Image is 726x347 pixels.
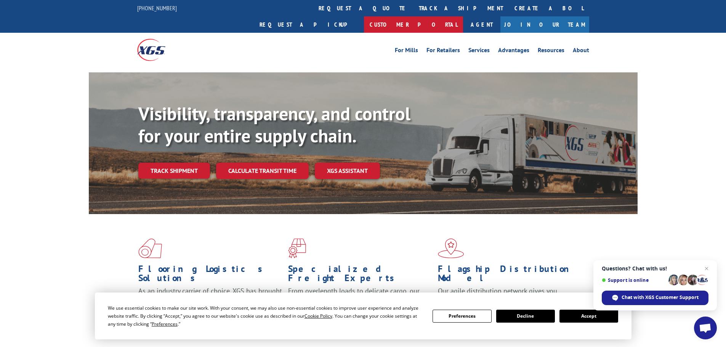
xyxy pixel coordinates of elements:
a: Request a pickup [254,16,364,33]
a: For Mills [395,47,418,56]
span: Support is online [602,277,666,283]
a: Services [468,47,490,56]
a: Agent [463,16,500,33]
span: Cookie Policy [305,313,332,319]
button: Preferences [433,310,491,323]
a: XGS ASSISTANT [315,163,380,179]
p: From overlength loads to delicate cargo, our experienced staff knows the best way to move your fr... [288,286,432,320]
img: xgs-icon-flagship-distribution-model-red [438,238,464,258]
button: Accept [559,310,618,323]
img: xgs-icon-total-supply-chain-intelligence-red [138,238,162,258]
span: Close chat [702,264,711,273]
a: [PHONE_NUMBER] [137,4,177,12]
div: Chat with XGS Customer Support [602,291,708,305]
a: Track shipment [138,163,210,179]
a: Resources [538,47,564,56]
h1: Flooring Logistics Solutions [138,264,282,286]
span: Chat with XGS Customer Support [622,294,699,301]
a: About [573,47,589,56]
a: Advantages [498,47,529,56]
span: Questions? Chat with us! [602,265,708,272]
button: Decline [496,310,555,323]
div: We use essential cookies to make our site work. With your consent, we may also use non-essential ... [108,304,423,328]
span: Our agile distribution network gives you nationwide inventory management on demand. [438,286,578,304]
img: xgs-icon-focused-on-flooring-red [288,238,306,258]
div: Open chat [694,317,717,339]
h1: Specialized Freight Experts [288,264,432,286]
a: Join Our Team [500,16,589,33]
a: Calculate transit time [216,163,309,179]
div: Cookie Consent Prompt [95,293,631,339]
a: For Retailers [426,47,460,56]
span: As an industry carrier of choice, XGS has brought innovation and dedication to flooring logistics... [138,286,282,313]
b: Visibility, transparency, and control for your entire supply chain. [138,102,410,147]
a: Customer Portal [364,16,463,33]
h1: Flagship Distribution Model [438,264,582,286]
span: Preferences [152,321,178,327]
